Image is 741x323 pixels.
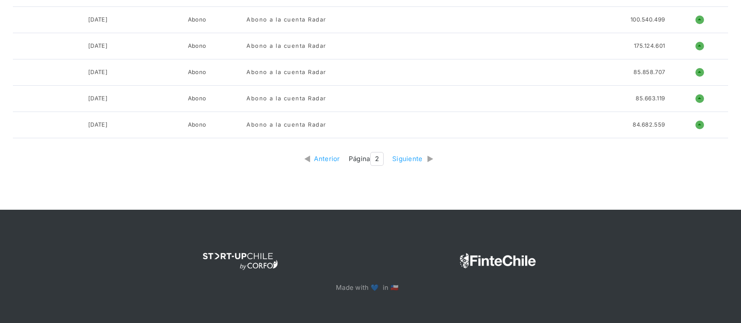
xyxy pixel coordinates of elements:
[188,121,206,129] div: Abono
[695,94,704,103] h1: o
[695,42,704,50] h1: o
[88,68,108,77] div: [DATE]
[634,42,665,50] div: 175.124.601
[695,121,704,129] h1: o
[188,16,206,24] div: Abono
[633,121,665,129] div: 84.682.559
[336,283,405,293] p: Made with 💙 in 🇨🇱
[88,42,108,50] div: [DATE]
[349,152,384,166] div: Página
[392,154,427,164] a: Siguiente
[188,68,206,77] div: Abono
[88,94,108,103] div: [DATE]
[246,121,326,129] div: Abono a la cuenta Radar
[188,94,206,103] div: Abono
[630,16,665,24] div: 100.540.499
[633,68,665,77] div: 85.858.707
[636,94,665,103] div: 85.663.119
[88,121,108,129] div: [DATE]
[246,42,326,50] div: Abono a la cuenta Radar
[88,16,108,24] div: [DATE]
[188,42,206,50] div: Abono
[695,16,704,24] h1: o
[246,16,326,24] div: Abono a la cuenta Radar
[246,68,326,77] div: Abono a la cuenta Radar
[695,68,704,77] h1: o
[246,94,326,103] div: Abono a la cuenta Radar
[370,152,384,166] span: 2
[314,154,344,164] a: Anterior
